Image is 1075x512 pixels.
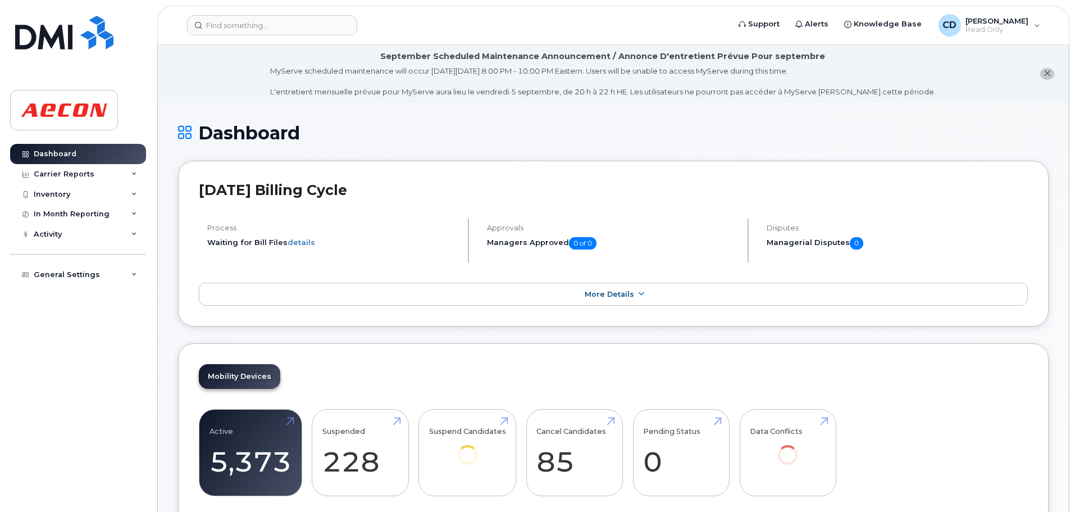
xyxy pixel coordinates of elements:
a: Suspend Candidates [429,416,506,481]
a: details [288,238,315,247]
span: 0 of 0 [569,237,596,250]
h2: [DATE] Billing Cycle [199,182,1028,198]
h4: Approvals [487,224,738,232]
li: Waiting for Bill Files [207,237,458,248]
h1: Dashboard [178,123,1049,143]
span: 0 [850,237,863,250]
a: Active 5,373 [209,416,291,490]
h5: Managers Approved [487,237,738,250]
div: MyServe scheduled maintenance will occur [DATE][DATE] 8:00 PM - 10:00 PM Eastern. Users will be u... [270,66,936,97]
a: Suspended 228 [322,416,398,490]
a: Data Conflicts [750,416,826,481]
button: close notification [1040,68,1054,80]
h4: Disputes [767,224,1028,232]
div: September Scheduled Maintenance Announcement / Annonce D'entretient Prévue Pour septembre [380,51,825,62]
span: More Details [585,290,634,298]
a: Cancel Candidates 85 [536,416,612,490]
a: Mobility Devices [199,364,280,389]
a: Pending Status 0 [643,416,719,490]
h4: Process [207,224,458,232]
h5: Managerial Disputes [767,237,1028,250]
